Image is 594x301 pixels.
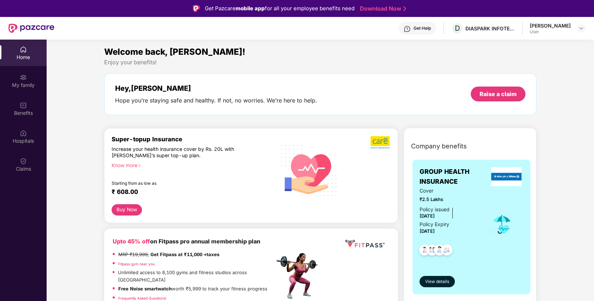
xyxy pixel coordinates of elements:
img: svg+xml;base64,PHN2ZyBpZD0iSG9tZSIgeG1sbnM9Imh0dHA6Ly93d3cudzMub3JnLzIwMDAvc3ZnIiB3aWR0aD0iMjAiIG... [20,46,27,53]
span: right [137,164,141,167]
span: [DATE] [420,228,435,234]
del: MRP ₹19,999, [118,252,149,257]
a: Download Now [360,5,404,12]
img: insurerLogo [491,167,522,186]
div: User [530,29,571,35]
p: Unlimited access to 8,100 gyms and fitness studios across [GEOGRAPHIC_DATA] [118,269,274,283]
img: svg+xml;base64,PHN2ZyBpZD0iRHJvcGRvd24tMzJ4MzIiIHhtbG5zPSJodHRwOi8vd3d3LnczLm9yZy8yMDAwL3N2ZyIgd2... [578,25,584,31]
img: svg+xml;base64,PHN2ZyB4bWxucz0iaHR0cDovL3d3dy53My5vcmcvMjAwMC9zdmciIHhtbG5zOnhsaW5rPSJodHRwOi8vd3... [275,136,343,204]
img: Logo [193,5,200,12]
span: Cover [420,187,481,195]
span: Company benefits [411,141,467,151]
strong: Get Fitpass at ₹11,000 +taxes [150,252,219,257]
span: View details [425,278,449,285]
div: Super-topup Insurance [112,136,274,143]
img: svg+xml;base64,PHN2ZyB4bWxucz0iaHR0cDovL3d3dy53My5vcmcvMjAwMC9zdmciIHdpZHRoPSI0OC45NDMiIGhlaWdodD... [416,242,433,260]
div: Raise a claim [480,90,517,98]
span: GROUP HEALTH INSURANCE [420,167,489,187]
img: svg+xml;base64,PHN2ZyBpZD0iQmVuZWZpdHMiIHhtbG5zPSJodHRwOi8vd3d3LnczLm9yZy8yMDAwL3N2ZyIgd2lkdGg9Ij... [20,102,27,109]
a: Fitpass gym near you [118,262,155,266]
img: svg+xml;base64,PHN2ZyB4bWxucz0iaHR0cDovL3d3dy53My5vcmcvMjAwMC9zdmciIHdpZHRoPSI0OC45NDMiIGhlaWdodD... [431,242,448,260]
b: on Fitpass pro annual membership plan [113,238,260,245]
img: svg+xml;base64,PHN2ZyB4bWxucz0iaHR0cDovL3d3dy53My5vcmcvMjAwMC9zdmciIHdpZHRoPSI0OC45MTUiIGhlaWdodD... [423,242,441,260]
div: [PERSON_NAME] [530,22,571,29]
b: Upto 45% off [113,238,150,245]
img: fpp.png [274,251,324,301]
img: icon [491,213,513,236]
span: Welcome back, [PERSON_NAME]! [104,47,245,57]
div: Know more [112,162,270,167]
div: DIASPARK INFOTECH PRIVATE LIMITED [465,25,515,32]
button: Buy Now [112,204,142,216]
div: Starting from as low as [112,181,244,185]
div: Hey, [PERSON_NAME] [115,84,317,93]
div: Policy issued [420,206,450,213]
div: Get Help [414,25,431,31]
p: worth ₹5,999 to track your fitness progress [118,285,267,293]
button: View details [420,276,455,287]
strong: Free Noise smartwatch [118,286,172,291]
div: Increase your health insurance cover by Rs. 20L with [PERSON_NAME]’s super top-up plan. [112,146,244,159]
div: ₹ 608.00 [112,188,267,197]
div: Get Pazcare for all your employee benefits need [205,4,355,13]
strong: mobile app [236,5,265,12]
img: svg+xml;base64,PHN2ZyBpZD0iSG9zcGl0YWxzIiB4bWxucz0iaHR0cDovL3d3dy53My5vcmcvMjAwMC9zdmciIHdpZHRoPS... [20,130,27,137]
div: Hope you’re staying safe and healthy. If not, no worries. We’re here to help. [115,97,317,104]
span: D [455,24,460,33]
img: svg+xml;base64,PHN2ZyB3aWR0aD0iMjAiIGhlaWdodD0iMjAiIHZpZXdCb3g9IjAgMCAyMCAyMCIgZmlsbD0ibm9uZSIgeG... [20,74,27,81]
img: New Pazcare Logo [8,24,54,33]
span: ₹2.5 Lakhs [420,196,481,203]
div: Enjoy your benefits! [104,59,536,66]
img: svg+xml;base64,PHN2ZyBpZD0iQ2xhaW0iIHhtbG5zPSJodHRwOi8vd3d3LnczLm9yZy8yMDAwL3N2ZyIgd2lkdGg9IjIwIi... [20,158,27,165]
img: svg+xml;base64,PHN2ZyBpZD0iSGVscC0zMngzMiIgeG1sbnM9Imh0dHA6Ly93d3cudzMub3JnLzIwMDAvc3ZnIiB3aWR0aD... [404,25,411,33]
div: Policy Expiry [420,220,449,228]
img: fppp.png [344,237,386,250]
img: Stroke [403,5,406,12]
img: svg+xml;base64,PHN2ZyB4bWxucz0iaHR0cDovL3d3dy53My5vcmcvMjAwMC9zdmciIHdpZHRoPSI0OC45NDMiIGhlaWdodD... [438,242,456,260]
span: [DATE] [420,213,435,219]
a: Frequently Asked Questions! [118,296,166,300]
img: b5dec4f62d2307b9de63beb79f102df3.png [370,136,391,149]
